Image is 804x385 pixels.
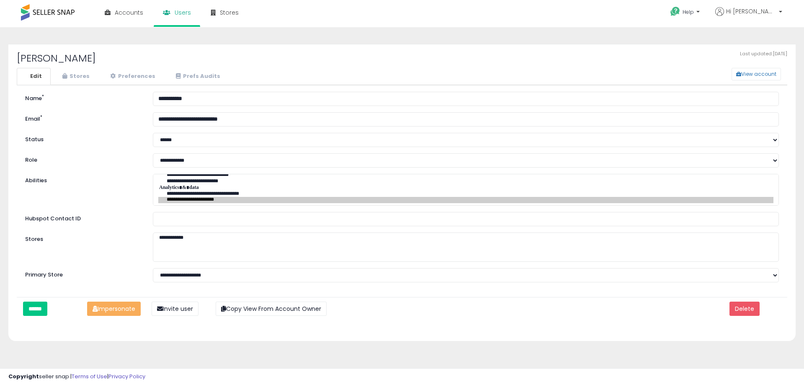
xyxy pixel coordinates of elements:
span: Last updated: [DATE] [740,51,787,57]
button: Copy View From Account Owner [216,302,327,316]
label: Hubspot Contact ID [19,212,147,223]
span: Hi [PERSON_NAME] [726,7,776,16]
span: Help [683,8,694,16]
a: Edit [17,68,51,85]
a: Prefs Audits [165,68,229,85]
h2: [PERSON_NAME] [17,53,787,64]
button: Impersonate [87,302,141,316]
a: Preferences [99,68,164,85]
label: Name [19,92,147,103]
a: Hi [PERSON_NAME] [715,7,782,26]
label: Role [19,153,147,164]
div: seller snap | | [8,373,145,381]
span: Accounts [115,8,143,17]
a: View account [725,68,738,80]
i: Get Help [670,6,680,17]
span: Stores [220,8,239,17]
label: Status [19,133,147,144]
label: Abilities [25,177,47,185]
a: Terms of Use [72,372,107,380]
button: Delete [729,302,760,316]
a: Stores [52,68,98,85]
a: Privacy Policy [108,372,145,380]
label: Email [19,112,147,123]
strong: Copyright [8,372,39,380]
label: Stores [19,233,147,243]
span: Users [175,8,191,17]
button: Invite user [152,302,198,316]
button: View account [732,68,781,80]
label: Primary Store [19,268,147,279]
